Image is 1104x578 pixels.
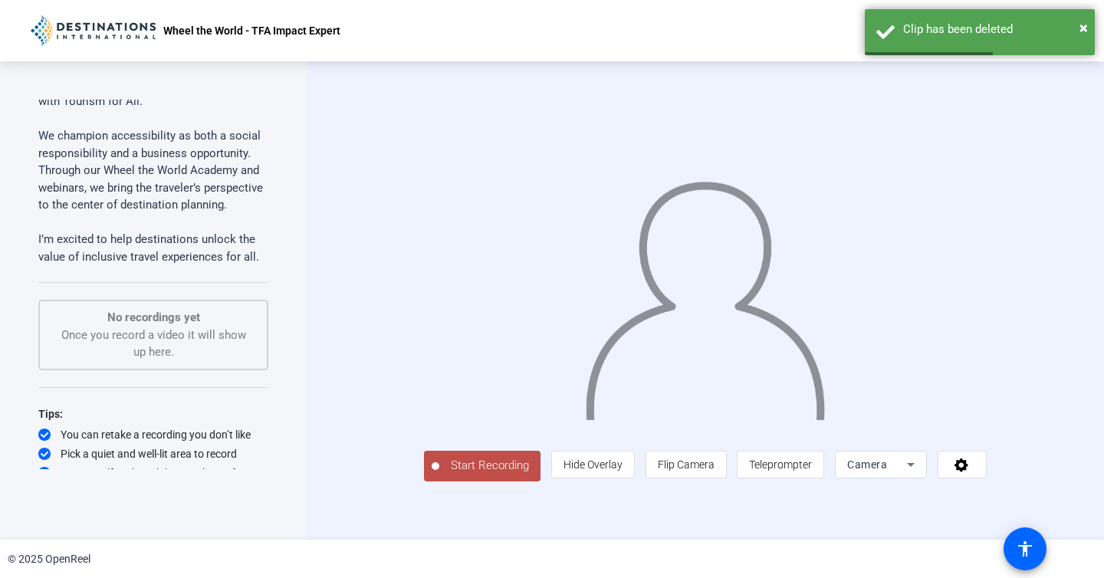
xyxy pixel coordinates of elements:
[38,465,268,481] div: Be yourself! It doesn’t have to be perfect
[583,167,826,420] img: overlay
[1079,16,1088,39] button: Close
[8,551,90,567] div: © 2025 OpenReel
[38,446,268,461] div: Pick a quiet and well-lit area to record
[38,231,268,265] p: I’m excited to help destinations unlock the value of inclusive travel experiences for all.
[424,451,540,481] button: Start Recording
[163,21,340,40] p: Wheel the World - TFA Impact Expert
[646,451,727,478] button: Flip Camera
[737,451,824,478] button: Teleprompter
[1079,18,1088,37] span: ×
[563,458,623,471] span: Hide Overlay
[658,458,715,471] span: Flip Camera
[847,458,887,471] span: Camera
[903,21,1083,38] div: Clip has been deleted
[38,110,268,232] p: We champion accessibility as both a social responsibility and a business opportunity. Through our...
[55,309,251,361] div: Once you record a video it will show up here.
[439,457,540,475] span: Start Recording
[1016,540,1034,558] mat-icon: accessibility
[749,458,812,471] span: Teleprompter
[38,405,268,423] div: Tips:
[55,309,251,327] p: No recordings yet
[31,15,156,46] img: OpenReel logo
[38,427,268,442] div: You can retake a recording you don’t like
[551,451,635,478] button: Hide Overlay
